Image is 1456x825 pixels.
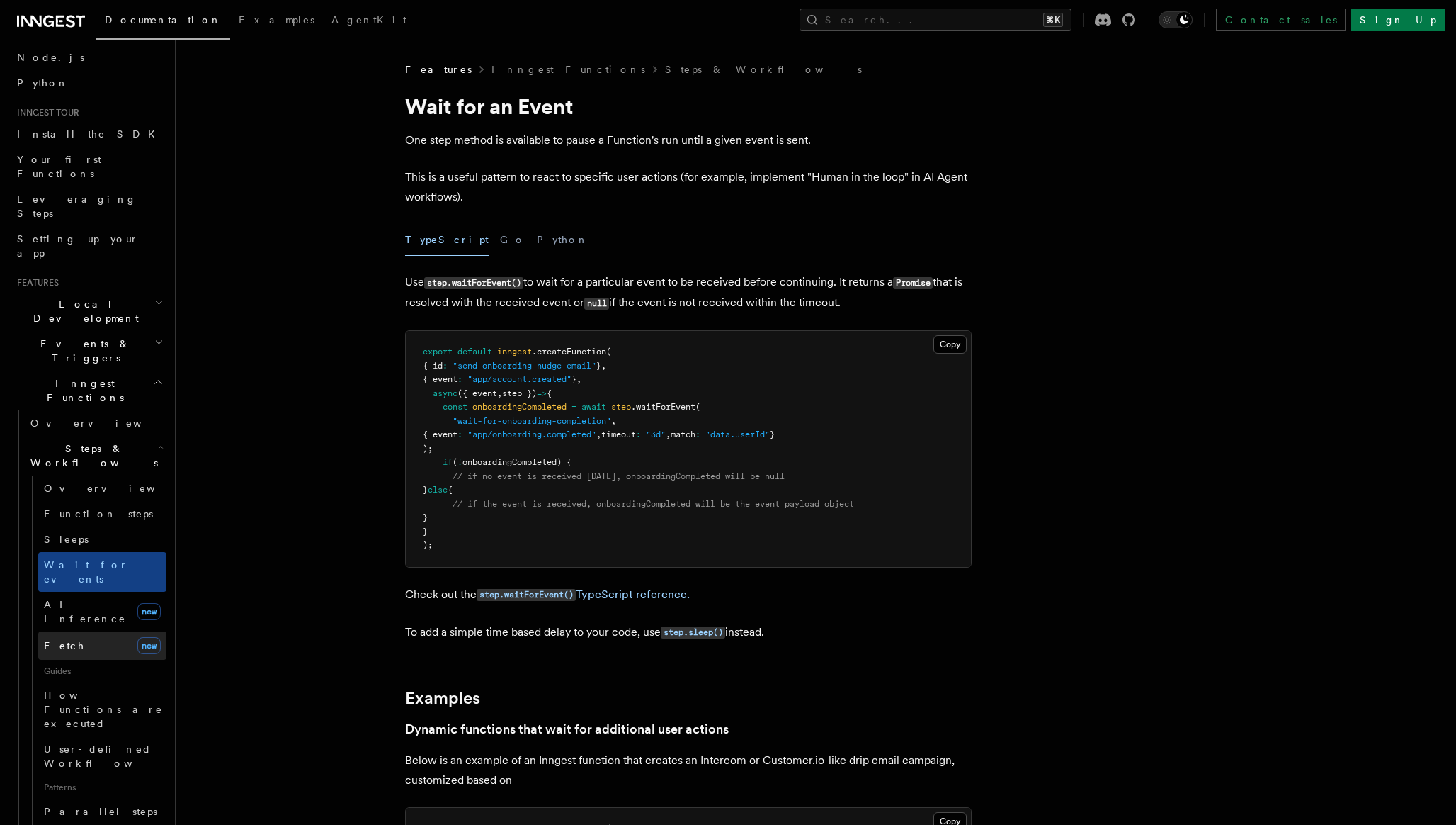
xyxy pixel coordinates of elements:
span: Features [11,277,59,288]
span: Examples [239,14,314,26]
span: , [611,416,616,426]
span: Leveraging Steps [17,193,137,219]
p: One step method is available to pause a Function's run until a given event is sent. [405,130,972,150]
span: .createFunction [532,347,606,357]
p: To add a simple time based delay to your code, use instead. [405,622,972,643]
span: Wait for events [44,559,128,585]
a: Python [11,70,166,96]
span: Python [17,77,69,89]
span: Guides [38,660,166,683]
span: match [671,430,695,439]
span: if [443,457,453,467]
span: ! [457,457,462,467]
a: AgentKit [323,4,415,38]
button: Python [537,224,588,256]
a: Sleeps [38,527,166,552]
p: Check out the [405,585,972,605]
span: Node.js [17,52,84,63]
span: = [571,402,576,412]
span: : [636,430,641,439]
span: Your first Functions [17,154,101,179]
span: Events & Triggers [11,337,154,365]
span: await [581,402,606,412]
a: Contact sales [1216,9,1346,31]
span: , [576,374,581,384]
span: ( [606,347,611,357]
p: Below is an example of an Inngest function that creates an Intercom or Customer.io-like drip emai... [405,751,972,790]
span: async [433,388,457,398]
span: How Functions are executed [44,690,163,729]
button: Go [500,224,525,256]
span: Sleeps [44,534,89,545]
span: : [457,374,462,384]
button: Local Development [11,291,166,331]
span: // if no event is received [DATE], onboardingCompleted will be null [453,471,785,481]
kbd: ⌘K [1043,13,1063,27]
span: } [423,485,428,495]
span: // if the event is received, onboardingCompleted will be the event payload object [453,499,854,509]
code: step.waitForEvent() [477,589,576,601]
a: Examples [230,4,323,38]
span: Parallel steps [44,806,157,817]
a: Inngest Functions [491,62,645,77]
span: { event [423,374,457,384]
span: { event [423,430,457,439]
span: AgentKit [331,14,406,26]
span: => [537,388,547,398]
span: , [601,361,606,371]
span: AI Inference [44,599,126,624]
a: Examples [405,688,480,708]
h1: Wait for an Event [405,94,972,119]
span: User-defined Workflows [44,743,171,769]
span: default [457,347,492,357]
button: Copy [933,335,967,354]
a: Overview [38,476,166,501]
a: Steps & Workflows [665,62,862,77]
span: Steps & Workflows [25,442,158,470]
span: Documentation [105,14,222,26]
a: Overview [25,410,166,436]
span: : [695,430,700,439]
span: , [497,388,502,398]
span: Inngest Functions [11,376,153,405]
span: "app/account.created" [467,374,571,384]
span: { [448,485,453,495]
span: , [666,430,671,439]
code: step.sleep() [661,627,725,639]
span: new [137,637,161,654]
span: Features [405,62,472,77]
span: ( [695,402,700,412]
a: Function steps [38,501,166,527]
code: null [584,298,609,310]
a: Sign Up [1351,9,1445,31]
a: How Functions are executed [38,683,166,736]
span: ( [453,457,457,467]
button: Search...⌘K [800,9,1071,31]
span: } [423,527,428,537]
span: Local Development [11,297,154,325]
a: Parallel steps [38,799,166,824]
button: Steps & Workflows [25,436,166,476]
span: Function steps [44,508,153,520]
span: { [547,388,552,398]
a: Dynamic functions that wait for additional user actions [405,719,729,739]
span: step [611,402,631,412]
span: Setting up your app [17,233,139,259]
span: "wait-for-onboarding-completion" [453,416,611,426]
span: .waitForEvent [631,402,695,412]
span: } [571,374,576,384]
span: export [423,347,453,357]
span: : [443,361,448,371]
a: Install the SDK [11,121,166,147]
span: { id [423,361,443,371]
span: "send-onboarding-nudge-email" [453,361,596,371]
a: User-defined Workflows [38,736,166,776]
span: onboardingCompleted [472,402,567,412]
a: Fetchnew [38,632,166,660]
button: TypeScript [405,224,489,256]
a: AI Inferencenew [38,592,166,632]
button: Inngest Functions [11,371,166,410]
a: step.sleep() [661,625,725,639]
span: : [457,430,462,439]
span: Overview [44,483,190,494]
